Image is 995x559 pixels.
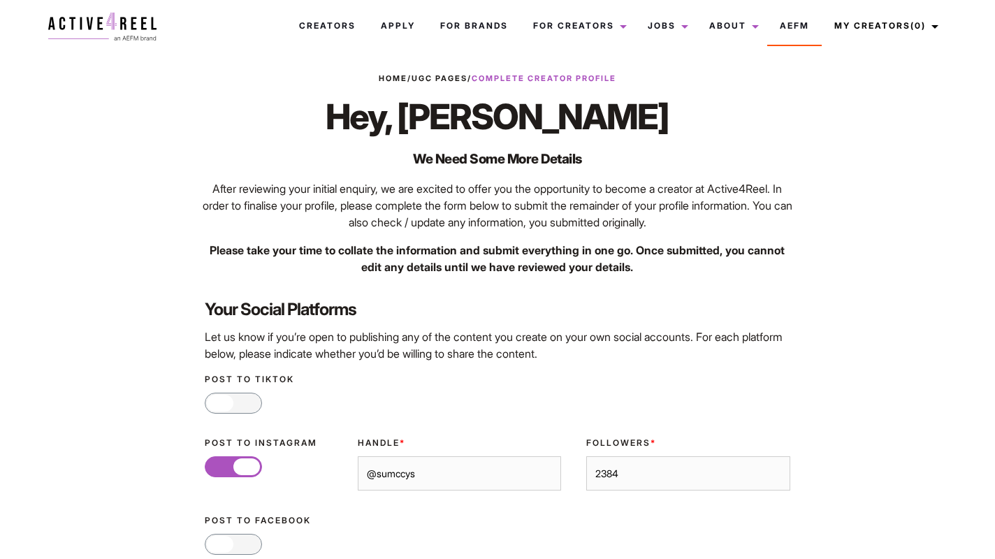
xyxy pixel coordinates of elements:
span: (0) [910,20,926,31]
label: Your Social Platforms [205,298,790,321]
a: About [697,7,767,45]
label: Handle [358,437,562,449]
a: Creators [286,7,368,45]
h4: We Need Some More Details [201,149,794,169]
label: Post to TikTok [205,373,790,386]
p: Let us know if you’re open to publishing any of the content you create on your own social account... [205,328,790,362]
a: For Creators [521,7,635,45]
img: a4r-logo.svg [48,13,157,41]
label: Post to Facebook [205,514,790,527]
label: Post to Instagram [205,437,332,449]
a: For Brands [428,7,521,45]
label: Followers [586,437,790,449]
h1: Hey, [PERSON_NAME] [201,96,794,138]
a: Apply [368,7,428,45]
a: My Creators(0) [822,7,947,45]
span: / / [379,73,616,85]
strong: Please take your time to collate the information and submit everything in one go. Once submitted,... [210,243,785,274]
strong: Complete Creator Profile [472,73,616,83]
a: Home [379,73,407,83]
a: Jobs [635,7,697,45]
p: After reviewing your initial enquiry, we are excited to offer you the opportunity to become a cre... [201,180,794,231]
a: UGC Pages [412,73,467,83]
a: AEFM [767,7,822,45]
